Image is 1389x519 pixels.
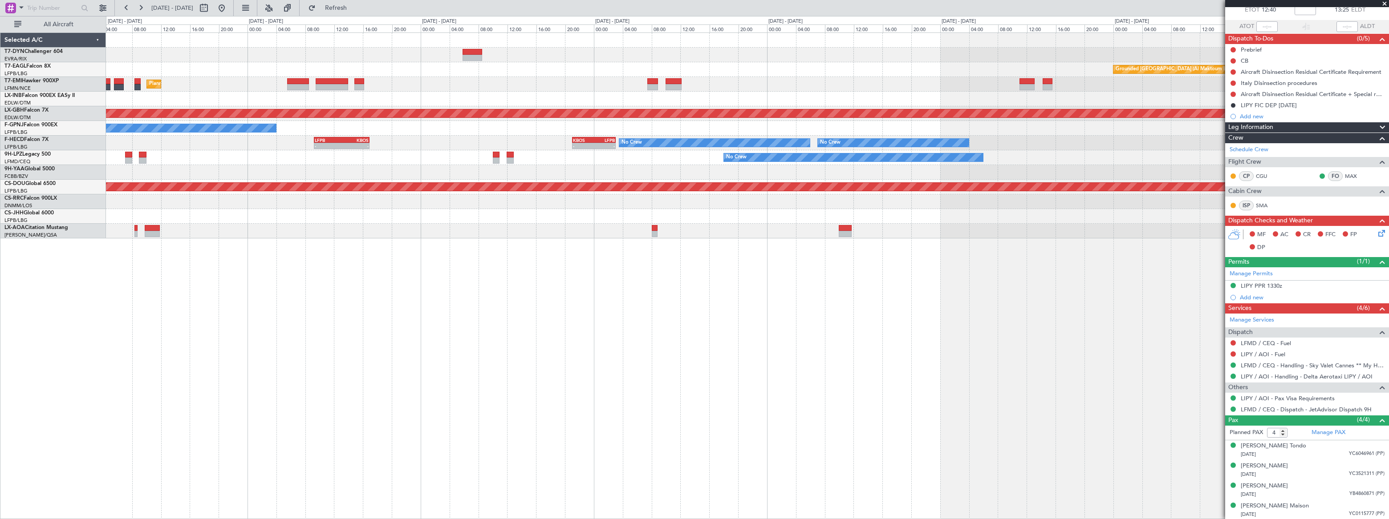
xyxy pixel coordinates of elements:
[1228,415,1238,426] span: Pax
[4,64,26,69] span: T7-EAGL
[1256,201,1276,209] a: SMA
[4,181,25,186] span: CS-DOU
[508,24,536,32] div: 12:00
[1241,362,1385,369] a: LFMD / CEQ - Handling - Sky Valet Cannes ** My Handling**LFMD / CEQ
[342,143,369,149] div: -
[652,24,681,32] div: 08:00
[4,137,49,142] a: F-HECDFalcon 7X
[4,64,51,69] a: T7-EAGLFalcon 8X
[1228,303,1251,314] span: Services
[4,129,28,136] a: LFPB/LBG
[1084,24,1113,32] div: 20:00
[4,210,54,216] a: CS-JHHGlobal 6000
[315,143,341,149] div: -
[1239,201,1254,210] div: ISP
[334,24,363,32] div: 12:00
[681,24,710,32] div: 12:00
[4,108,24,113] span: LX-GBH
[1239,171,1254,181] div: CP
[4,196,57,201] a: CS-RRCFalcon 900LX
[1241,482,1288,491] div: [PERSON_NAME]
[1256,172,1276,180] a: CGU
[1230,428,1263,437] label: Planned PAX
[594,137,615,143] div: LFPB
[1241,101,1297,109] div: LIPY FIC DEP [DATE]
[1116,63,1232,76] div: Grounded [GEOGRAPHIC_DATA] (Al Maktoum Intl)
[248,24,276,32] div: 00:00
[1349,510,1385,518] span: YC0115777 (PP)
[1241,471,1256,478] span: [DATE]
[450,24,479,32] div: 04:00
[103,24,132,32] div: 04:00
[249,18,283,25] div: [DATE] - [DATE]
[304,1,357,15] button: Refresh
[23,21,94,28] span: All Aircraft
[1257,230,1266,239] span: MF
[4,232,57,238] a: [PERSON_NAME]/QSA
[1228,133,1243,143] span: Crew
[883,24,912,32] div: 16:00
[4,225,25,230] span: LX-AOA
[825,24,854,32] div: 08:00
[342,137,369,143] div: KBOS
[4,158,30,165] a: LFMD/CEQ
[1200,24,1229,32] div: 12:00
[4,78,22,84] span: T7-EMI
[4,144,28,150] a: LFPB/LBG
[940,24,969,32] div: 00:00
[4,100,31,106] a: EDLW/DTM
[317,5,355,11] span: Refresh
[4,173,28,180] a: FCBB/BZV
[942,18,976,25] div: [DATE] - [DATE]
[421,24,450,32] div: 00:00
[1230,270,1273,278] a: Manage Permits
[573,137,594,143] div: KBOS
[4,122,24,128] span: F-GPNJ
[4,93,22,98] span: LX-INB
[1262,6,1276,15] span: 12:40
[4,78,59,84] a: T7-EMIHawker 900XP
[1241,502,1309,511] div: [PERSON_NAME] Maison
[1349,470,1385,478] span: YC3521311 (PP)
[1241,350,1285,358] a: LIPY / AOI - Fuel
[4,85,31,92] a: LFMN/NCE
[4,152,51,157] a: 9H-LPZLegacy 500
[739,24,768,32] div: 20:00
[1142,24,1171,32] div: 04:00
[1228,122,1273,133] span: Leg Information
[710,24,739,32] div: 16:00
[108,18,142,25] div: [DATE] - [DATE]
[315,137,341,143] div: LFPB
[1241,68,1381,76] div: Aircraft Disinsection Residual Certificate Requirement
[1241,79,1317,87] div: Italy Disinsection procedures
[151,4,193,12] span: [DATE] - [DATE]
[4,137,24,142] span: F-HECD
[1312,428,1345,437] a: Manage PAX
[1027,24,1056,32] div: 12:00
[1241,373,1373,380] a: LIPY / AOI - Handling - Delta Aerotaxi LIPY / AOI
[1357,303,1370,313] span: (4/6)
[4,217,28,224] a: LFPB/LBG
[1349,490,1385,498] span: YB4860871 (PP)
[4,181,56,186] a: CS-DOUGlobal 6500
[621,136,642,149] div: No Crew
[1303,230,1311,239] span: CR
[4,108,49,113] a: LX-GBHFalcon 7X
[1241,451,1256,458] span: [DATE]
[1241,90,1385,98] div: Aircraft Disinsection Residual Certificate + Special request
[1240,294,1385,301] div: Add new
[1171,24,1200,32] div: 08:00
[969,24,998,32] div: 04:00
[27,1,78,15] input: Trip Number
[4,166,55,172] a: 9H-YAAGlobal 5000
[1357,415,1370,424] span: (4/4)
[1325,230,1336,239] span: FFC
[4,210,24,216] span: CS-JHH
[1240,113,1385,120] div: Add new
[4,49,63,54] a: T7-DYNChallenger 604
[276,24,305,32] div: 04:00
[1239,22,1254,31] span: ATOT
[10,17,97,32] button: All Aircraft
[4,49,24,54] span: T7-DYN
[149,77,234,91] div: Planned Maint [GEOGRAPHIC_DATA]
